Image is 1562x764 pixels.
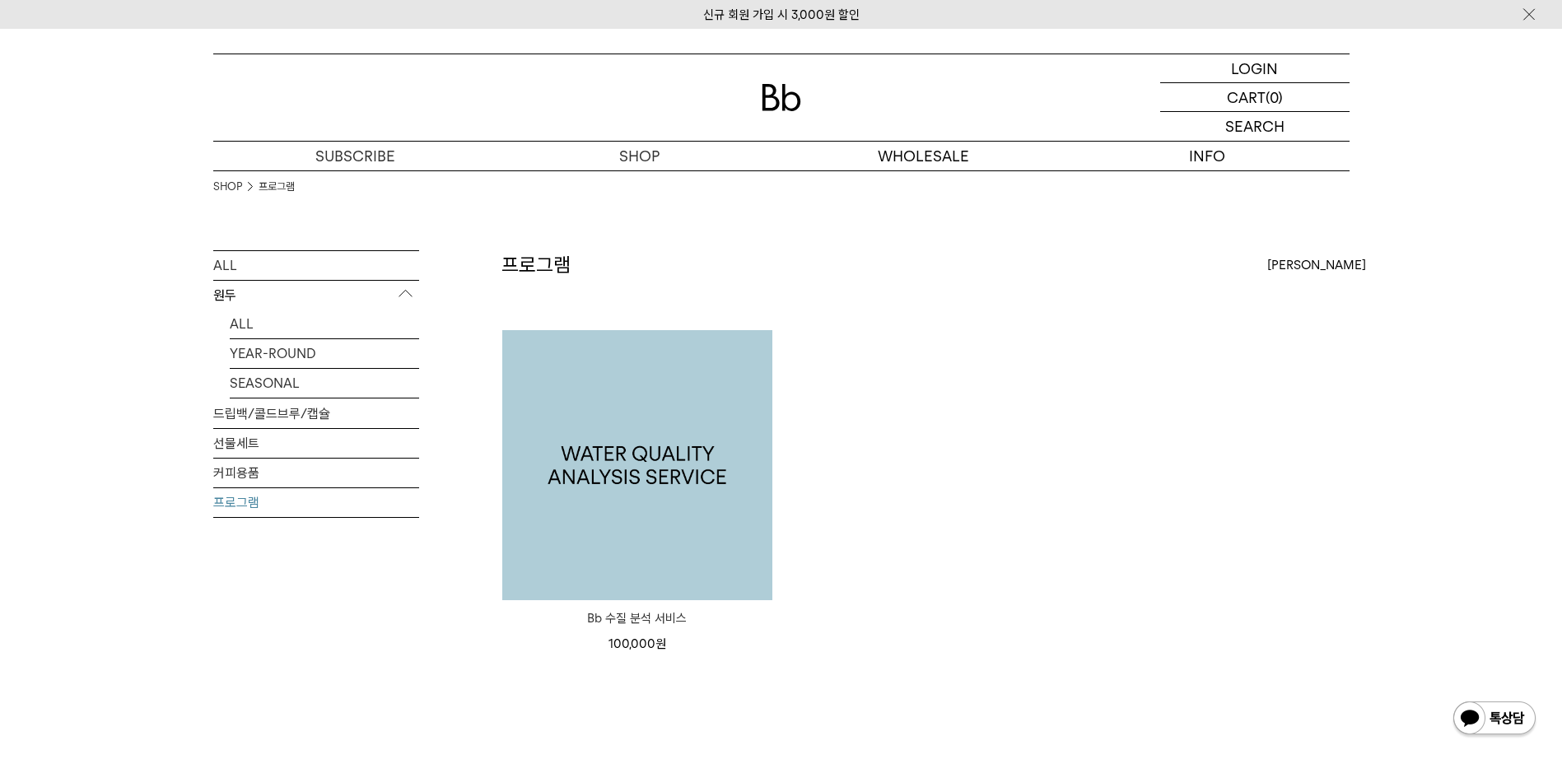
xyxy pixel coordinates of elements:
[213,179,242,195] a: SHOP
[213,281,419,310] p: 원두
[1227,83,1266,111] p: CART
[502,608,772,628] a: Bb 수질 분석 서비스
[502,330,772,600] img: 1000000417_add2_021.jpg
[1231,54,1278,82] p: LOGIN
[1266,83,1283,111] p: (0)
[213,459,419,487] a: 커피용품
[497,142,781,170] a: SHOP
[762,84,801,111] img: 로고
[1065,142,1350,170] p: INFO
[1452,700,1537,739] img: 카카오톡 채널 1:1 채팅 버튼
[781,142,1065,170] p: WHOLESALE
[502,330,772,600] a: Bb 수질 분석 서비스
[259,179,295,195] a: 프로그램
[1225,112,1285,141] p: SEARCH
[1267,255,1366,275] span: [PERSON_NAME]
[1160,54,1350,83] a: LOGIN
[213,488,419,517] a: 프로그램
[501,251,571,279] h2: 프로그램
[213,399,419,428] a: 드립백/콜드브루/캡슐
[230,310,419,338] a: ALL
[213,251,419,280] a: ALL
[703,7,860,22] a: 신규 회원 가입 시 3,000원 할인
[608,636,666,651] span: 100,000
[213,429,419,458] a: 선물세트
[230,369,419,398] a: SEASONAL
[230,339,419,368] a: YEAR-ROUND
[1160,83,1350,112] a: CART (0)
[213,142,497,170] a: SUBSCRIBE
[655,636,666,651] span: 원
